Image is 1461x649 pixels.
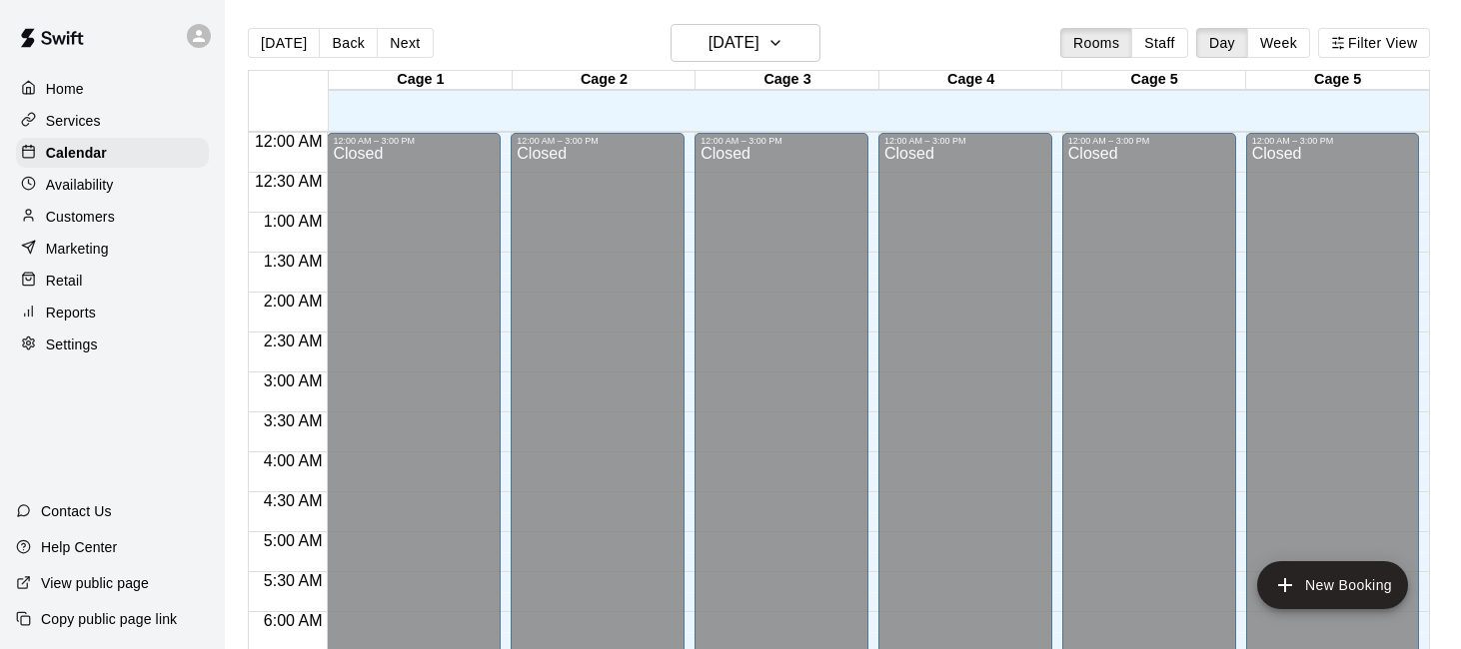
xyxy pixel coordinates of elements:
p: Retail [46,271,83,291]
p: Marketing [46,239,109,259]
a: Customers [16,202,209,232]
div: 12:00 AM – 3:00 PM [517,136,679,146]
div: 12:00 AM – 3:00 PM [1068,136,1230,146]
p: Home [46,79,84,99]
a: Reports [16,298,209,327]
div: 12:00 AM – 3:00 PM [884,136,1046,146]
span: 2:00 AM [259,293,328,310]
button: Filter View [1318,28,1430,58]
div: Cage 3 [696,71,879,90]
span: 4:30 AM [259,492,328,509]
button: Week [1247,28,1310,58]
div: 12:00 AM – 3:00 PM [333,136,495,146]
span: 6:00 AM [259,612,328,629]
button: add [1257,561,1408,609]
span: 12:30 AM [250,173,328,190]
a: Calendar [16,138,209,168]
div: 12:00 AM – 3:00 PM [1252,136,1414,146]
a: Retail [16,266,209,296]
span: 2:30 AM [259,332,328,349]
span: 3:00 AM [259,372,328,389]
div: 12:00 AM – 3:00 PM [701,136,862,146]
p: Copy public page link [41,609,177,629]
div: Cage 5 [1246,71,1430,90]
div: Cage 2 [513,71,697,90]
a: Marketing [16,234,209,264]
p: Contact Us [41,501,112,521]
a: Settings [16,329,209,359]
button: Back [319,28,378,58]
p: Services [46,111,101,131]
span: 5:00 AM [259,532,328,549]
div: Cage 1 [329,71,513,90]
button: Day [1196,28,1248,58]
a: Availability [16,170,209,200]
button: [DATE] [248,28,320,58]
a: Services [16,106,209,136]
a: Home [16,74,209,104]
span: 5:30 AM [259,572,328,589]
button: Next [377,28,433,58]
p: Calendar [46,143,107,163]
span: 3:30 AM [259,412,328,429]
p: Customers [46,207,115,227]
p: Settings [46,334,98,354]
span: 1:00 AM [259,213,328,230]
p: Reports [46,303,96,323]
button: Rooms [1060,28,1132,58]
span: 12:00 AM [250,133,328,150]
div: Cage 4 [879,71,1063,90]
button: [DATE] [671,24,820,62]
p: View public page [41,573,149,593]
span: 4:00 AM [259,452,328,469]
span: 1:30 AM [259,253,328,270]
div: Cage 5 [1062,71,1246,90]
button: Staff [1131,28,1188,58]
p: Availability [46,175,114,195]
p: Help Center [41,537,117,557]
h6: [DATE] [709,29,759,57]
